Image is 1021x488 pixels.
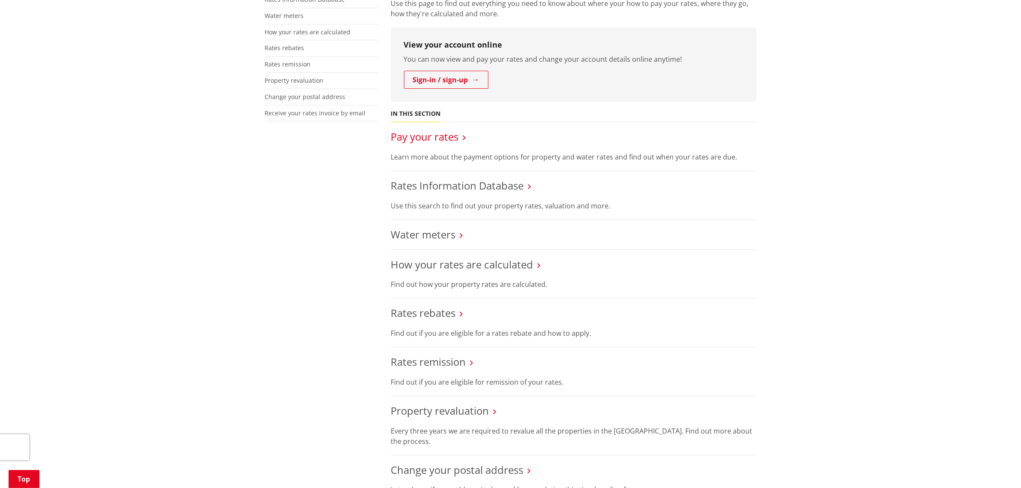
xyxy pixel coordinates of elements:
p: Find out if you are eligible for a rates rebate and how to apply. [391,328,756,338]
p: You can now view and pay your rates and change your account details online anytime! [404,54,744,64]
a: Property revaluation [391,404,489,418]
a: How your rates are calculated [391,257,533,271]
h5: In this section [391,110,441,117]
a: Rates rebates [265,44,304,52]
a: Water meters [265,12,304,20]
h3: View your account online [404,40,744,50]
a: Receive your rates invoice by email [265,109,366,117]
iframe: Messenger Launcher [982,452,1012,483]
a: Change your postal address [265,93,346,101]
a: Change your postal address [391,463,524,477]
a: Pay your rates [391,130,459,144]
a: Property revaluation [265,76,324,84]
a: Water meters [391,227,456,241]
p: Find out if you are eligible for remission of your rates. [391,377,756,387]
a: Rates Information Database [391,178,524,193]
a: Sign-in / sign-up [404,71,488,89]
a: Top [9,470,39,488]
a: Rates remission [391,355,466,369]
a: How your rates are calculated [265,28,351,36]
a: Rates remission [265,60,311,68]
p: Every three years we are required to revalue all the properties in the [GEOGRAPHIC_DATA]. Find ou... [391,426,756,446]
a: Rates rebates [391,306,456,320]
p: Find out how your property rates are calculated. [391,279,756,289]
p: Learn more about the payment options for property and water rates and find out when your rates ar... [391,152,756,162]
p: Use this search to find out your property rates, valuation and more. [391,201,756,211]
